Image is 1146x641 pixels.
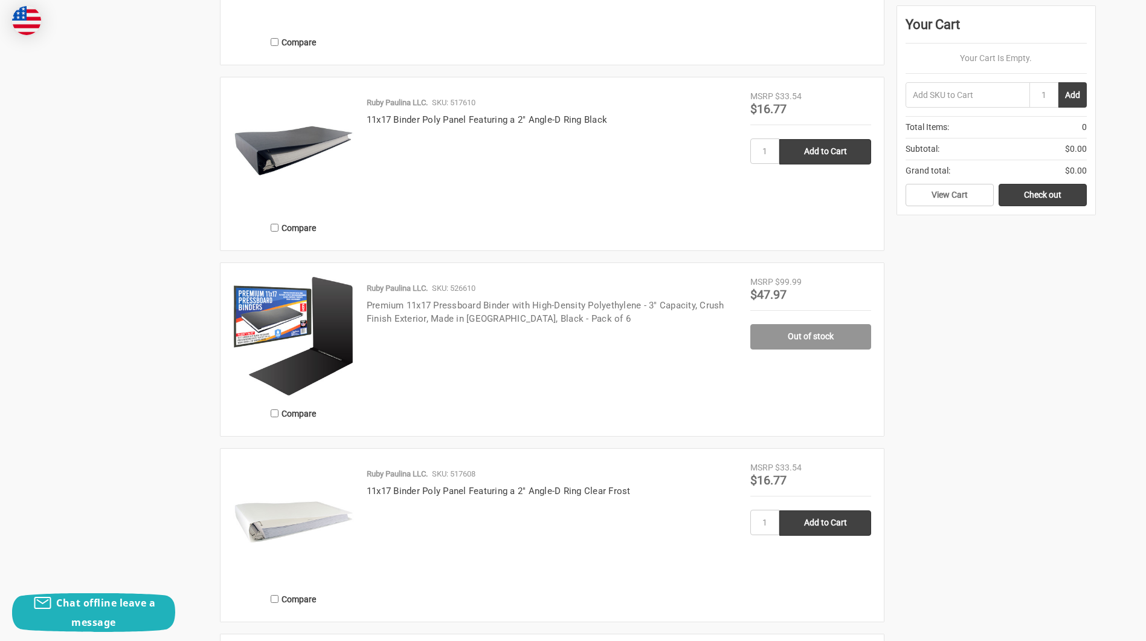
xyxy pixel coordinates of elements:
[906,52,1087,65] p: Your Cart Is Empty.
[233,32,354,52] label: Compare
[750,473,787,487] span: $16.77
[906,164,950,177] span: Grand total:
[233,276,354,397] img: Premium 11x17 Pressboard Binder with High-Density Polyethylene - 3" Capacity, Crush Finish Exteri...
[750,324,871,350] a: Out of stock
[906,121,949,134] span: Total Items:
[750,276,773,288] div: MSRP
[367,114,607,125] a: 11x17 Binder Poly Panel Featuring a 2" Angle-D Ring Black
[12,6,41,35] img: duty and tax information for United States
[750,461,773,474] div: MSRP
[432,468,475,480] p: SKU: 517608
[271,409,278,417] input: Compare
[1082,121,1087,134] span: 0
[775,463,802,472] span: $33.54
[271,224,278,232] input: Compare
[432,282,475,294] p: SKU: 526610
[233,90,354,211] img: 11x17 Binder Poly Panel Featuring a 2" Angle-D Ring Black
[1065,164,1087,177] span: $0.00
[56,596,155,629] span: Chat offline leave a message
[233,461,354,582] img: 11x17 Binder Poly Panel Featuring a 2" Angle-D Ring Clear Frost
[271,595,278,603] input: Compare
[779,510,871,536] input: Add to Cart
[906,82,1029,108] input: Add SKU to Cart
[432,97,475,109] p: SKU: 517610
[779,139,871,164] input: Add to Cart
[367,97,428,109] p: Ruby Paulina LLC.
[233,589,354,609] label: Compare
[775,277,802,287] span: $99.99
[233,403,354,423] label: Compare
[367,282,428,294] p: Ruby Paulina LLC.
[367,468,428,480] p: Ruby Paulina LLC.
[906,15,1087,44] div: Your Cart
[367,300,724,325] a: Premium 11x17 Pressboard Binder with High-Density Polyethylene - 3" Capacity, Crush Finish Exteri...
[12,593,175,632] button: Chat offline leave a message
[367,486,631,496] a: 11x17 Binder Poly Panel Featuring a 2" Angle-D Ring Clear Frost
[750,90,773,103] div: MSRP
[906,143,939,155] span: Subtotal:
[233,218,354,238] label: Compare
[750,287,787,302] span: $47.97
[271,38,278,46] input: Compare
[775,91,802,101] span: $33.54
[1058,82,1087,108] button: Add
[1065,143,1087,155] span: $0.00
[750,102,787,116] span: $16.77
[906,184,994,207] a: View Cart
[999,184,1087,207] a: Check out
